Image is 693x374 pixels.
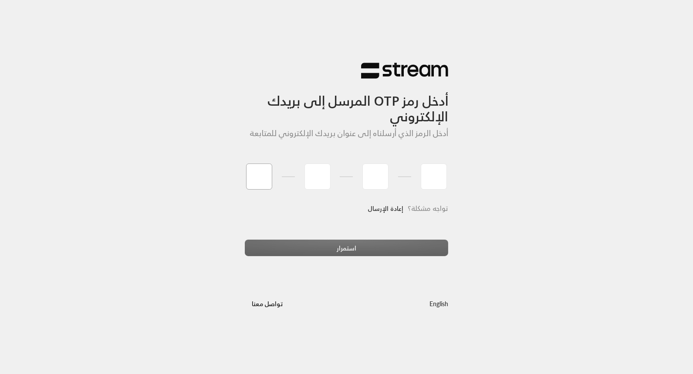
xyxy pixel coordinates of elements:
img: Stream Logo [361,62,448,79]
span: تواجه مشكلة؟ [408,202,448,214]
button: تواصل معنا [245,296,291,312]
h5: أدخل الرمز الذي أرسلناه إلى عنوان بريدك الإلكتروني للمتابعة [245,129,449,138]
a: تواصل معنا [245,298,291,309]
h3: أدخل رمز OTP المرسل إلى بريدك الإلكتروني [245,79,449,125]
a: English [429,296,448,312]
a: إعادة الإرسال [368,200,404,217]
